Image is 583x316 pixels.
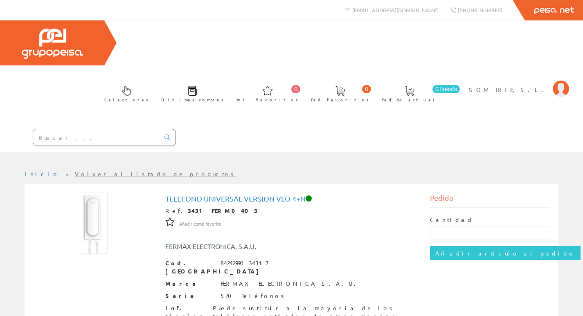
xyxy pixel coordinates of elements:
[33,129,160,146] input: Buscar ...
[469,79,569,87] a: SOM TRIE, S.L.
[161,96,224,104] span: Últimas compras
[382,96,437,104] span: Pedido actual
[430,216,473,224] label: Cantidad
[104,96,149,104] span: Selectores
[188,207,258,214] strong: 3431 FERM0403
[362,85,371,93] span: 0
[236,96,298,104] span: Art. favoritos
[165,259,214,276] span: Cod. [GEOGRAPHIC_DATA]
[165,207,418,215] div: Ref.
[311,96,369,104] span: Ped. favoritos
[430,246,581,260] input: Añadir artículo al pedido
[179,221,221,227] span: Añadir como favorito
[153,79,228,107] a: Últimas compras
[291,85,300,93] span: 0
[22,29,83,59] img: Grupo Peisa
[221,292,287,300] div: 570 Teléfonos
[432,85,460,93] span: 0 línea/s
[352,7,438,13] span: [EMAIL_ADDRESS][DOMAIN_NAME]
[78,193,108,254] img: Foto artículo Telefono universal version veo 4+N (73.2x150)
[221,280,361,288] div: FERMAX ELECTRONICA S.A.U.
[165,195,418,203] h1: Telefono universal version veo 4+N
[165,292,214,300] span: Serie
[179,220,221,227] a: Añadir como favorito
[96,79,153,107] a: Selectores
[75,170,236,177] a: Volver al listado de productos
[458,7,502,13] span: [PHONE_NUMBER]
[469,85,549,94] span: SOM TRIE, S.L.
[430,193,550,208] div: Pedido
[159,242,314,251] div: FERMAX ELECTRONICA, S.A.U.
[165,280,214,288] span: Marca
[25,170,59,177] a: Inicio
[221,259,268,267] div: 8424299034317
